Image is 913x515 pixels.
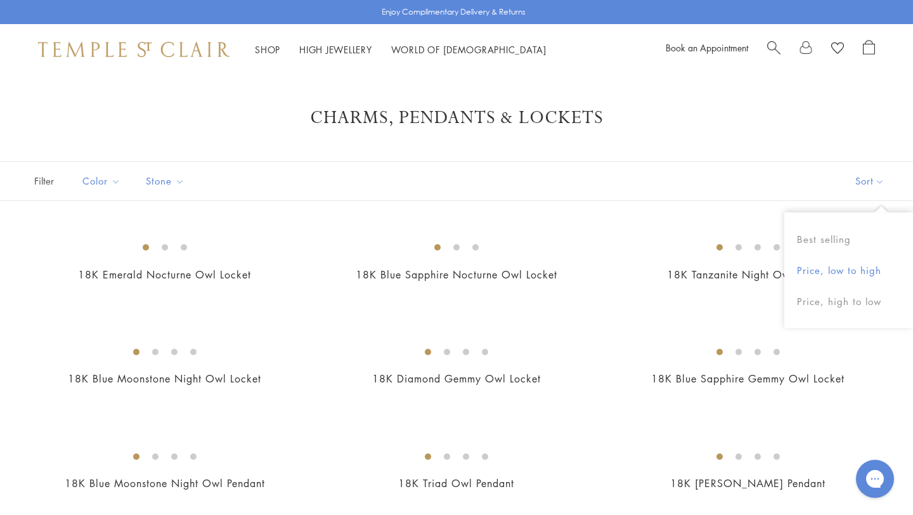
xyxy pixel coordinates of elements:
span: Stone [139,173,194,189]
a: 18K [PERSON_NAME] Pendant [670,476,826,490]
a: 18K Tanzanite Night Owl Locket [667,268,829,282]
h1: Charms, Pendants & Lockets [51,107,862,129]
iframe: Gorgias live chat messenger [850,455,900,502]
button: Show sort by [827,162,913,200]
a: 18K Diamond Gemmy Owl Locket [372,372,541,386]
nav: Main navigation [255,42,547,58]
button: Price, high to low [784,286,913,317]
a: 18K Blue Sapphire Nocturne Owl Locket [356,268,557,282]
span: Color [76,173,130,189]
button: Price, low to high [784,255,913,286]
button: Best selling [784,224,913,255]
a: Open Shopping Bag [863,40,875,59]
img: Temple St. Clair [38,42,230,57]
a: 18K Blue Sapphire Gemmy Owl Locket [651,372,845,386]
a: 18K Blue Moonstone Night Owl Pendant [65,476,265,490]
a: Book an Appointment [666,41,748,54]
a: High JewelleryHigh Jewellery [299,43,372,56]
a: View Wishlist [831,40,844,59]
a: Search [767,40,780,59]
a: 18K Triad Owl Pendant [398,476,514,490]
a: 18K Blue Moonstone Night Owl Locket [68,372,261,386]
button: Color [73,167,130,195]
a: 18K Emerald Nocturne Owl Locket [78,268,251,282]
button: Stone [136,167,194,195]
a: ShopShop [255,43,280,56]
a: World of [DEMOGRAPHIC_DATA]World of [DEMOGRAPHIC_DATA] [391,43,547,56]
p: Enjoy Complimentary Delivery & Returns [382,6,526,18]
